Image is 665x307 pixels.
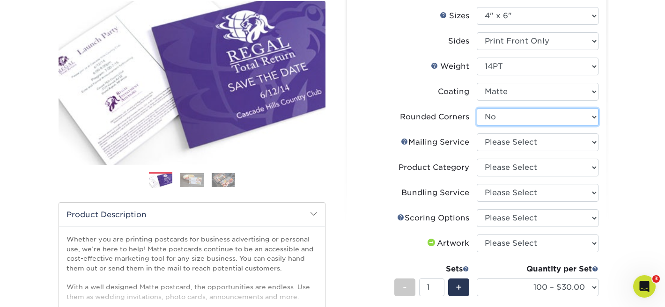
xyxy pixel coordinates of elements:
div: Scoring Options [397,212,469,224]
img: Postcards 03 [212,173,235,187]
div: Quantity per Set [477,263,598,275]
img: Postcards 02 [180,173,204,187]
div: Sizes [440,10,469,22]
span: - [403,280,407,294]
h2: Product Description [59,203,325,227]
div: Product Category [399,162,469,173]
div: Artwork [426,238,469,249]
div: Mailing Service [401,137,469,148]
div: Sets [394,263,469,275]
iframe: Intercom live chat [633,275,656,298]
div: Coating [438,86,469,97]
div: Rounded Corners [400,111,469,123]
span: 3 [652,275,660,283]
div: Sides [448,36,469,47]
img: Postcards 01 [149,173,172,189]
div: Weight [431,61,469,72]
span: + [456,280,462,294]
div: Bundling Service [401,187,469,198]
